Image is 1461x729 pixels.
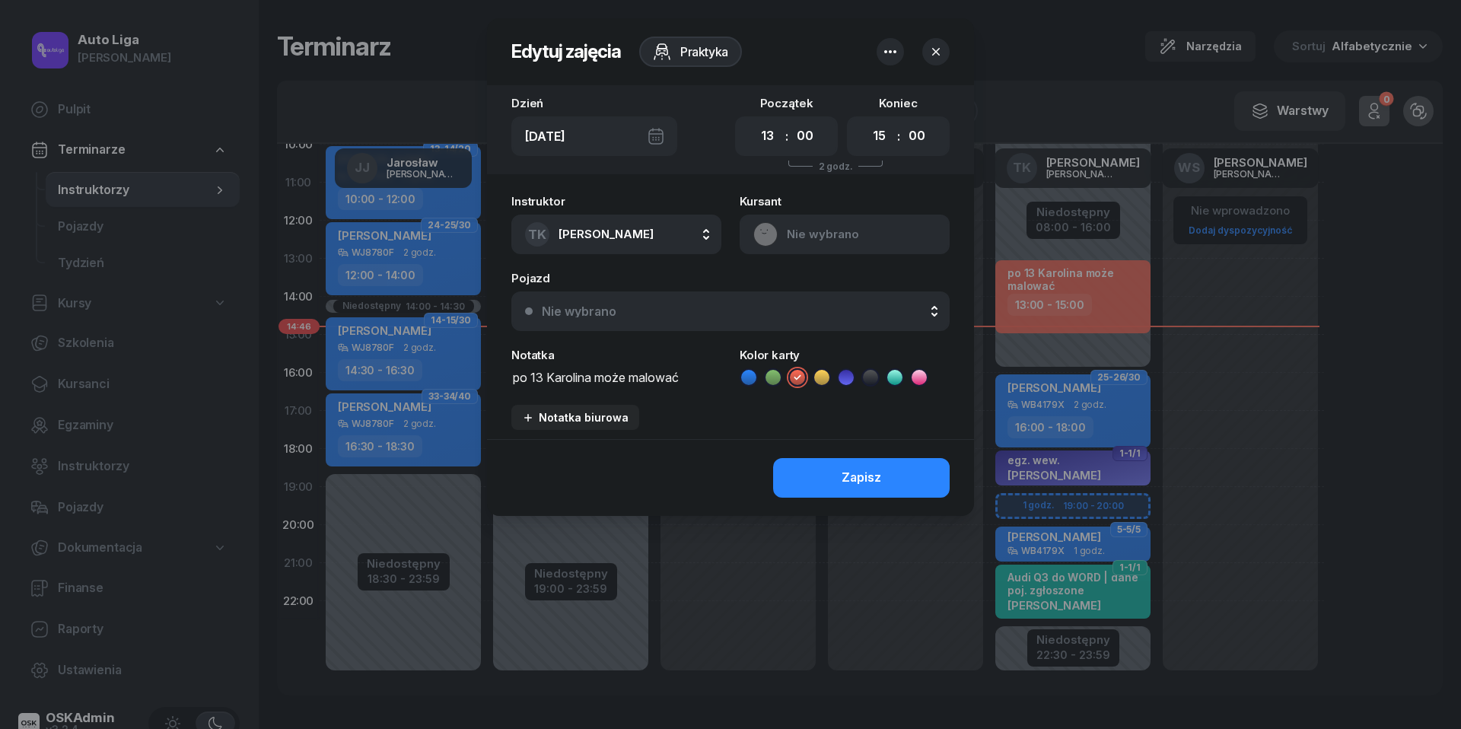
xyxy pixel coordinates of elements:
div: Nie wybrano [542,305,616,317]
div: : [897,127,900,145]
button: TK[PERSON_NAME] [511,215,721,254]
h2: Edytuj zajęcia [511,40,621,64]
span: [PERSON_NAME] [559,227,654,241]
div: Notatka biurowa [522,411,629,424]
button: Notatka biurowa [511,405,639,430]
button: Zapisz [773,458,950,498]
button: Nie wybrano [511,291,950,331]
div: Zapisz [842,468,881,488]
div: : [785,127,788,145]
span: TK [528,228,546,241]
